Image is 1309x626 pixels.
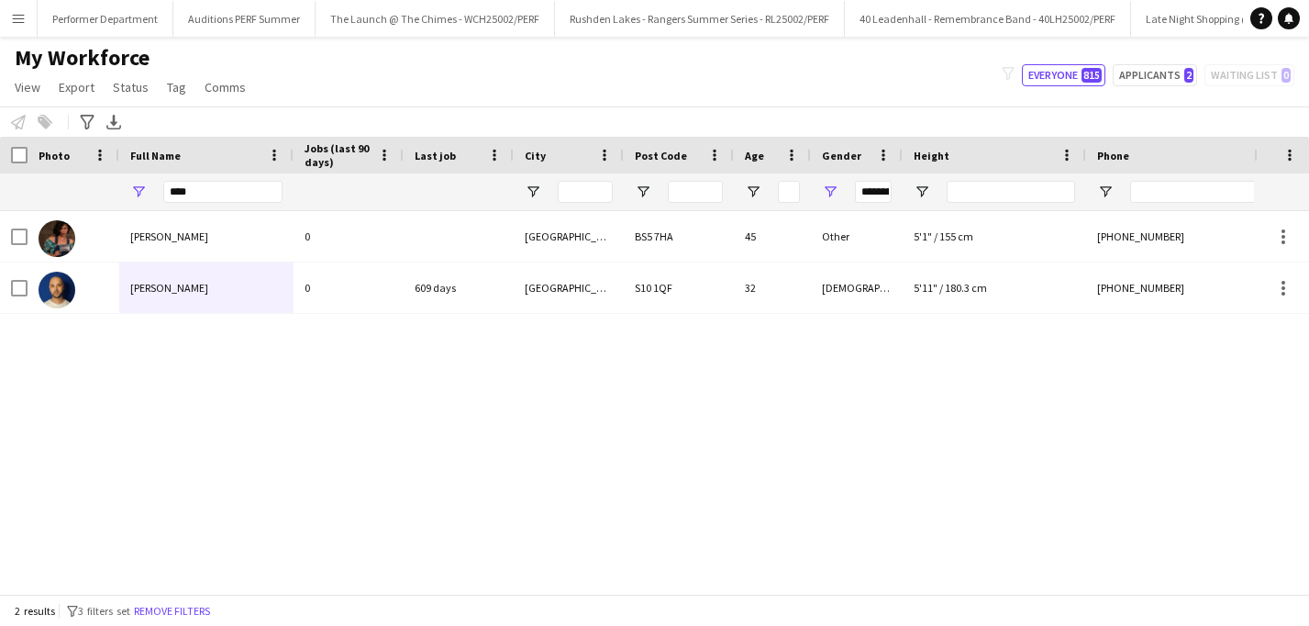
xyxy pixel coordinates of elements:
span: [PERSON_NAME] [130,281,208,295]
img: Shaan Mottram [39,272,75,308]
button: Open Filter Menu [1097,184,1114,200]
input: Age Filter Input [778,181,800,203]
span: Full Name [130,149,181,162]
app-action-btn: Export XLSX [103,111,125,133]
a: Status [105,75,156,99]
div: 45 [734,211,811,262]
input: Post Code Filter Input [668,181,723,203]
div: 0 [294,263,404,313]
span: Last job [415,149,456,162]
input: Full Name Filter Input [163,181,283,203]
div: Other [811,211,903,262]
button: Performer Department [38,1,173,37]
a: Export [51,75,102,99]
span: Tag [167,79,186,95]
div: S10 1QF [624,263,734,313]
span: 815 [1082,68,1102,83]
button: Open Filter Menu [822,184,838,200]
span: Post Code [635,149,687,162]
div: BS5 7HA [624,211,734,262]
span: View [15,79,40,95]
a: View [7,75,48,99]
button: Open Filter Menu [525,184,541,200]
span: Comms [205,79,246,95]
a: Comms [197,75,253,99]
div: [GEOGRAPHIC_DATA] [514,211,624,262]
button: Open Filter Menu [914,184,930,200]
div: [DEMOGRAPHIC_DATA] [811,263,903,313]
div: 5'1" / 155 cm [903,211,1086,262]
button: Auditions PERF Summer [173,1,316,37]
button: The Launch @ The Chimes - WCH25002/PERF [316,1,555,37]
button: Everyone815 [1022,64,1105,86]
button: Rushden Lakes - Rangers Summer Series - RL25002/PERF [555,1,845,37]
span: Photo [39,149,70,162]
button: Remove filters [130,601,214,621]
span: 3 filters set [78,604,130,618]
input: City Filter Input [558,181,613,203]
span: Export [59,79,94,95]
app-action-btn: Advanced filters [76,111,98,133]
div: 0 [294,211,404,262]
div: 5'11" / 180.3 cm [903,263,1086,313]
button: Open Filter Menu [635,184,651,200]
button: Applicants2 [1113,64,1197,86]
span: Jobs (last 90 days) [305,141,371,169]
a: Tag [160,75,194,99]
button: 40 Leadenhall - Remembrance Band - 40LH25002/PERF [845,1,1131,37]
span: Height [914,149,949,162]
div: 32 [734,263,811,313]
button: Open Filter Menu [130,184,147,200]
span: Phone [1097,149,1129,162]
div: [GEOGRAPHIC_DATA] [514,263,624,313]
span: Age [745,149,764,162]
img: Aisha Ali [39,220,75,257]
span: [PERSON_NAME] [130,229,208,243]
span: My Workforce [15,44,150,72]
span: Status [113,79,149,95]
span: Gender [822,149,861,162]
span: 2 [1184,68,1193,83]
span: City [525,149,546,162]
div: 609 days [404,263,514,313]
input: Height Filter Input [947,181,1075,203]
button: Open Filter Menu [745,184,761,200]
